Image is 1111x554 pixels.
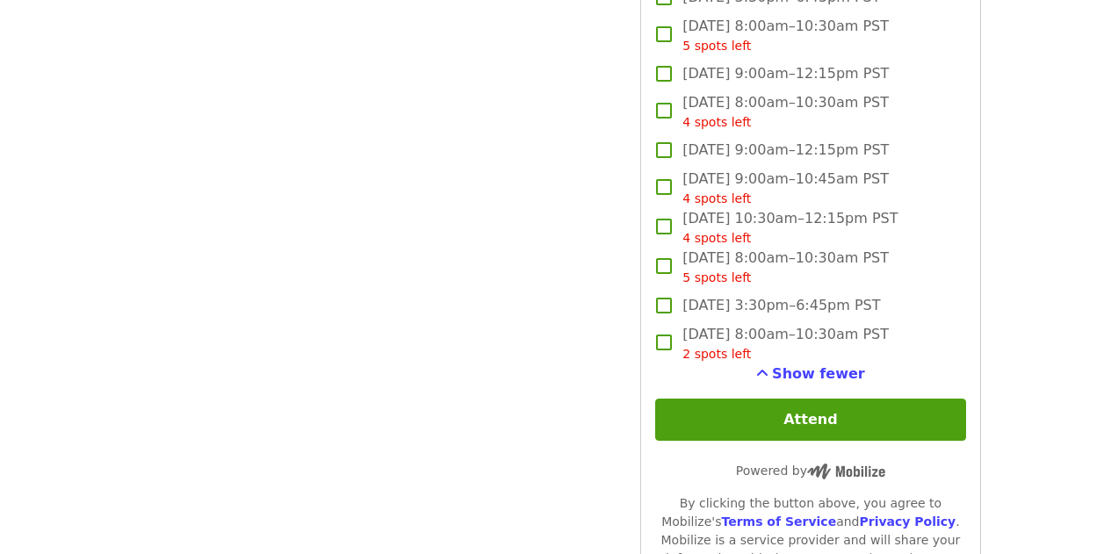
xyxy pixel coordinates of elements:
[655,399,965,441] button: Attend
[682,63,889,84] span: [DATE] 9:00am–12:15pm PST
[682,208,898,248] span: [DATE] 10:30am–12:15pm PST
[807,464,885,479] img: Powered by Mobilize
[682,92,889,132] span: [DATE] 8:00am–10:30am PST
[736,464,885,478] span: Powered by
[682,248,889,287] span: [DATE] 8:00am–10:30am PST
[682,231,751,245] span: 4 spots left
[682,347,751,361] span: 2 spots left
[682,324,889,363] span: [DATE] 8:00am–10:30am PST
[682,39,751,53] span: 5 spots left
[682,140,889,161] span: [DATE] 9:00am–12:15pm PST
[682,270,751,284] span: 5 spots left
[682,16,889,55] span: [DATE] 8:00am–10:30am PST
[682,169,889,208] span: [DATE] 9:00am–10:45am PST
[756,363,865,385] button: See more timeslots
[682,191,751,205] span: 4 spots left
[721,514,836,529] a: Terms of Service
[682,115,751,129] span: 4 spots left
[859,514,956,529] a: Privacy Policy
[682,295,880,316] span: [DATE] 3:30pm–6:45pm PST
[772,365,865,382] span: Show fewer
